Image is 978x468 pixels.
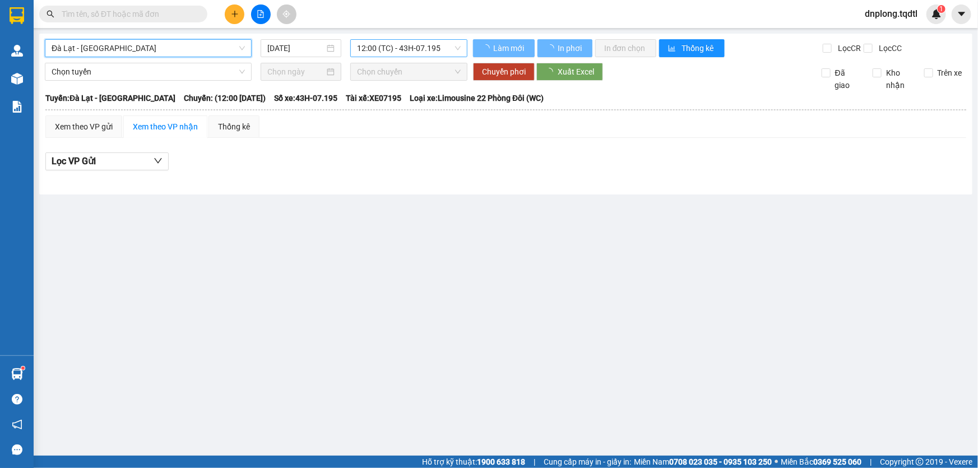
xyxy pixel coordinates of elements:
[45,94,175,103] b: Tuyến: Đà Lạt - [GEOGRAPHIC_DATA]
[482,44,492,52] span: loading
[882,67,915,91] span: Kho nhận
[477,457,525,466] strong: 1900 633 818
[410,92,544,104] span: Loại xe: Limousine 22 Phòng Đôi (WC)
[537,39,592,57] button: In phơi
[10,7,24,24] img: logo-vxr
[231,10,239,18] span: plus
[874,42,903,54] span: Lọc CC
[55,121,113,133] div: Xem theo VP gửi
[546,44,556,52] span: loading
[957,9,967,19] span: caret-down
[12,394,22,405] span: question-circle
[916,458,924,466] span: copyright
[12,419,22,430] span: notification
[933,67,967,79] span: Trên xe
[184,92,266,104] span: Chuyến: (12:00 [DATE])
[938,5,945,13] sup: 1
[558,42,583,54] span: In phơi
[225,4,244,24] button: plus
[870,456,872,468] span: |
[595,39,656,57] button: In đơn chọn
[274,92,337,104] span: Số xe: 43H-07.195
[668,44,678,53] span: bar-chart
[154,156,163,165] span: down
[11,73,23,85] img: warehouse-icon
[282,10,290,18] span: aim
[52,154,96,168] span: Lọc VP Gửi
[21,367,25,370] sup: 1
[473,39,535,57] button: Làm mới
[346,92,401,104] span: Tài xế: XE07195
[12,444,22,455] span: message
[267,42,325,54] input: 14/08/2025
[52,40,245,57] span: Đà Lạt - Sài Gòn
[831,67,864,91] span: Đã giao
[775,460,778,464] span: ⚪️
[952,4,971,24] button: caret-down
[251,4,271,24] button: file-add
[52,63,245,80] span: Chọn tuyến
[659,39,725,57] button: bar-chartThống kê
[931,9,942,19] img: icon-new-feature
[277,4,296,24] button: aim
[11,101,23,113] img: solution-icon
[47,10,54,18] span: search
[833,42,863,54] span: Lọc CR
[682,42,716,54] span: Thống kê
[634,456,772,468] span: Miền Nam
[473,63,535,81] button: Chuyển phơi
[781,456,861,468] span: Miền Bắc
[813,457,861,466] strong: 0369 525 060
[62,8,194,20] input: Tìm tên, số ĐT hoặc mã đơn
[534,456,535,468] span: |
[45,152,169,170] button: Lọc VP Gửi
[357,63,461,80] span: Chọn chuyến
[11,368,23,380] img: warehouse-icon
[939,5,943,13] span: 1
[357,40,461,57] span: 12:00 (TC) - 43H-07.195
[669,457,772,466] strong: 0708 023 035 - 0935 103 250
[218,121,250,133] div: Thống kê
[11,45,23,57] img: warehouse-icon
[544,456,631,468] span: Cung cấp máy in - giấy in:
[493,42,526,54] span: Làm mới
[267,66,325,78] input: Chọn ngày
[856,7,926,21] span: dnplong.tqdtl
[133,121,198,133] div: Xem theo VP nhận
[257,10,265,18] span: file-add
[422,456,525,468] span: Hỗ trợ kỹ thuật:
[536,63,603,81] button: Xuất Excel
